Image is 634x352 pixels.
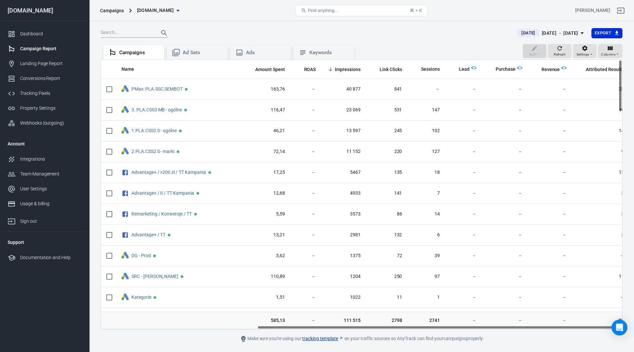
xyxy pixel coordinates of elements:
[20,90,82,97] div: Tracking Pixels
[296,5,428,16] button: Find anything...⌘ + K
[20,75,82,82] div: Conversions Report
[20,185,82,192] div: User Settings
[246,49,286,56] div: Ads
[2,116,87,131] a: Webhooks (outgoing)
[2,234,87,250] li: Support
[137,6,174,15] span: mamabrum.eu
[119,49,159,56] div: Campaigns
[20,120,82,127] div: Webhooks (outgoing)
[20,200,82,207] div: Usage & billing
[591,28,622,38] button: Export
[20,30,82,37] div: Dashboard
[554,52,566,58] span: Refresh
[2,167,87,181] a: Team Management
[308,8,338,13] span: Find anything...
[612,320,627,335] div: Open Intercom Messenger
[20,171,82,177] div: Team Management
[519,30,538,36] span: [DATE]
[2,152,87,167] a: Integrations
[20,254,82,261] div: Documentation and Help
[2,211,87,229] a: Sign out
[2,101,87,116] a: Property Settings
[2,86,87,101] a: Tracking Pixels
[2,136,87,152] li: Account
[20,218,82,225] div: Sign out
[2,8,87,14] div: [DOMAIN_NAME]
[542,29,578,37] div: [DATE] － [DATE]
[20,45,82,52] div: Campaign Report
[20,60,82,67] div: Landing Page Report
[512,28,591,39] button: [DATE][DATE] － [DATE]
[548,44,572,59] button: Refresh
[309,49,349,56] div: Keywords
[577,52,589,58] span: Settings
[2,181,87,196] a: User Settings
[2,196,87,211] a: Usage & billing
[2,71,87,86] a: Conversions Report
[302,335,343,342] a: tracking template
[2,56,87,71] a: Landing Page Report
[101,29,154,37] input: Search...
[601,52,616,58] span: Columns
[20,105,82,112] div: Property Settings
[134,4,182,17] button: [DOMAIN_NAME]
[213,335,510,343] div: Make sure you're using our on your traffic sources so AnyTrack can find your campaigns properly.
[613,3,629,19] a: Sign out
[598,44,622,59] button: Columns
[410,8,422,13] div: ⌘ + K
[2,26,87,41] a: Dashboard
[2,41,87,56] a: Campaign Report
[156,25,172,41] button: Search
[575,7,610,14] div: Account id: o4XwCY9M
[100,7,124,14] div: Campaigns
[20,156,82,163] div: Integrations
[573,44,597,59] button: Settings
[183,49,222,56] div: Ad Sets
